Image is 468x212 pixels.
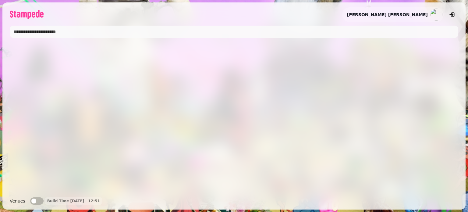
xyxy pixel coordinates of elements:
p: Build Time [DATE] - 12:51 [47,199,100,203]
h2: [PERSON_NAME] [PERSON_NAME] [347,12,428,18]
button: logout [446,9,458,21]
label: Venues [10,197,25,205]
img: aHR0cHM6Ly93d3cuZ3JhdmF0YXIuY29tL2F2YXRhci80OTkwNTc4YTRmMTQwMDBjNDc1MTgwMmY2NjAzYmJlYj9zPTE1MCZkP... [430,9,442,21]
img: logo [10,10,44,19]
